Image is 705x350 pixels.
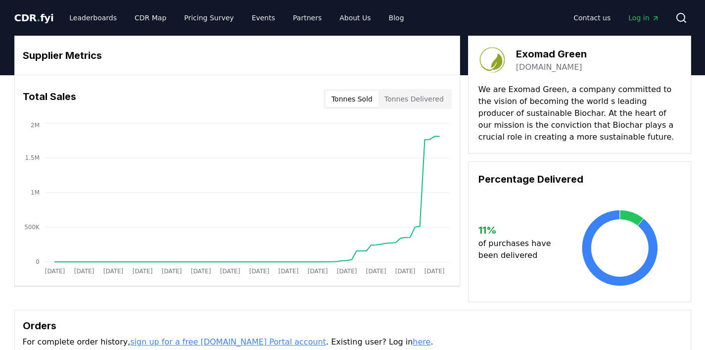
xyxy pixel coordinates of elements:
tspan: [DATE] [424,268,444,275]
tspan: [DATE] [220,268,240,275]
p: For complete order history, . Existing user? Log in . [23,336,683,348]
p: of purchases have been delivered [478,238,559,261]
a: Leaderboards [61,9,125,27]
tspan: [DATE] [307,268,328,275]
a: Contact us [565,9,618,27]
tspan: [DATE] [249,268,269,275]
h3: Total Sales [23,89,76,109]
span: . [37,12,40,24]
a: Log in [620,9,667,27]
button: Tonnes Sold [326,91,378,107]
a: Pricing Survey [176,9,241,27]
a: Events [244,9,283,27]
tspan: [DATE] [336,268,357,275]
span: CDR fyi [14,12,54,24]
tspan: 2M [31,122,40,129]
img: Exomad Green-logo [478,46,506,74]
p: We are Exomad Green, a company committed to the vision of becoming the world s leading producer o... [478,84,681,143]
tspan: 0 [36,258,40,265]
a: here [413,337,430,347]
tspan: [DATE] [161,268,182,275]
h3: Percentage Delivered [478,172,681,187]
h3: Supplier Metrics [23,48,452,63]
a: About Us [331,9,378,27]
tspan: [DATE] [190,268,211,275]
tspan: [DATE] [74,268,94,275]
nav: Main [61,9,412,27]
nav: Main [565,9,667,27]
h3: Orders [23,318,683,333]
tspan: [DATE] [103,268,123,275]
tspan: 1.5M [25,154,39,161]
a: Blog [381,9,412,27]
tspan: 500K [24,224,40,231]
tspan: [DATE] [278,268,298,275]
a: CDR.fyi [14,11,54,25]
span: Log in [628,13,659,23]
tspan: [DATE] [45,268,65,275]
tspan: 1M [31,189,40,196]
a: CDR Map [127,9,174,27]
tspan: [DATE] [366,268,386,275]
a: sign up for a free [DOMAIN_NAME] Portal account [130,337,326,347]
tspan: [DATE] [132,268,152,275]
h3: 11 % [478,223,559,238]
button: Tonnes Delivered [378,91,450,107]
a: [DOMAIN_NAME] [516,61,582,73]
tspan: [DATE] [395,268,415,275]
h3: Exomad Green [516,47,587,61]
a: Partners [285,9,329,27]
